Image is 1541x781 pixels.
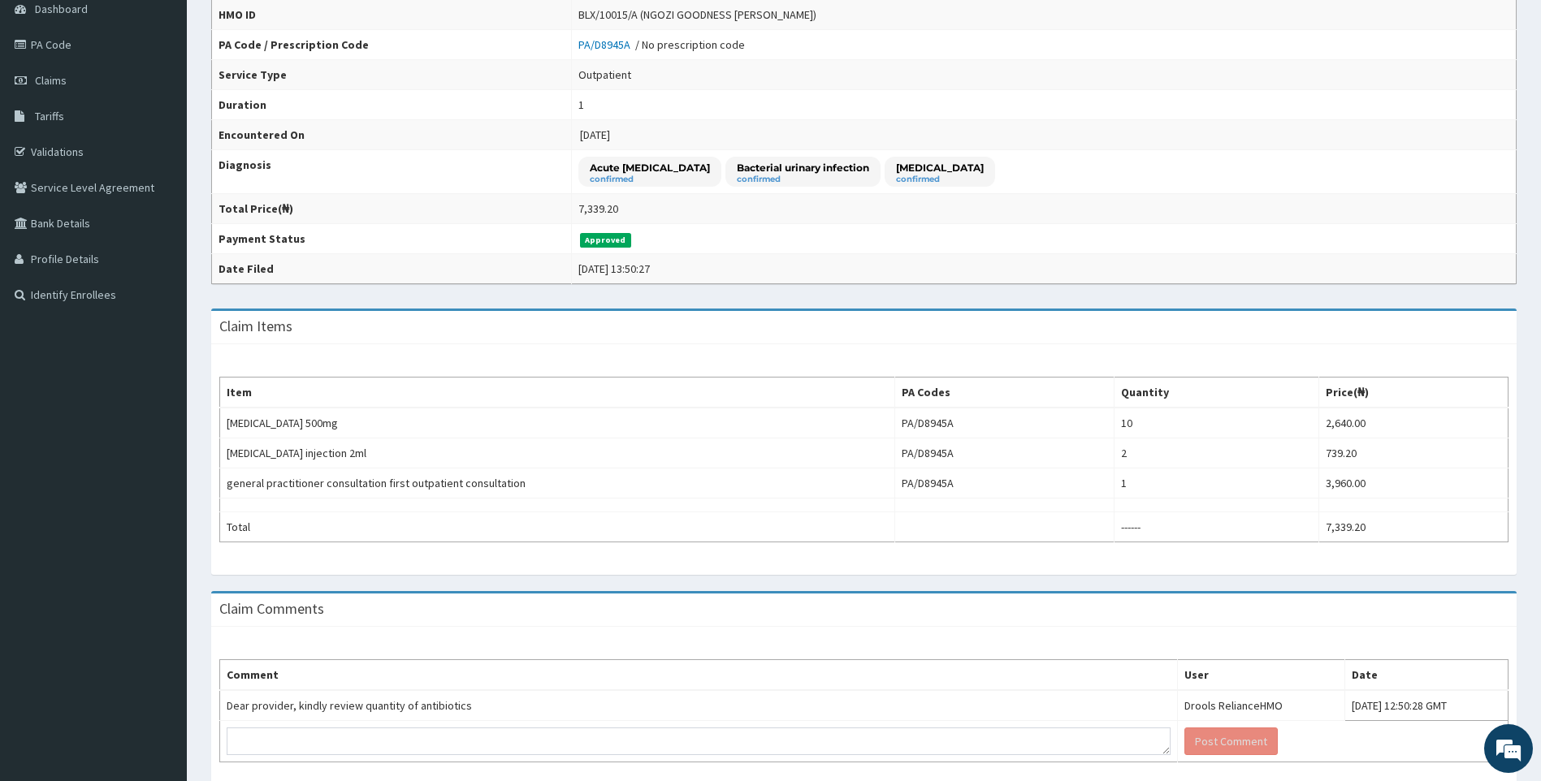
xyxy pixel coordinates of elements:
[30,81,66,122] img: d_794563401_company_1708531726252_794563401
[895,438,1114,468] td: PA/D8945A
[35,2,88,16] span: Dashboard
[1319,468,1509,498] td: 3,960.00
[220,468,895,498] td: general practitioner consultation first outpatient consultation
[212,224,572,254] th: Payment Status
[1319,408,1509,438] td: 2,640.00
[1319,378,1509,408] th: Price(₦)
[578,97,584,113] div: 1
[737,161,869,175] p: Bacterial urinary infection
[212,150,572,194] th: Diagnosis
[212,90,572,120] th: Duration
[212,254,572,284] th: Date Filed
[578,37,635,52] a: PA/D8945A
[896,175,984,183] small: confirmed
[1345,660,1509,691] th: Date
[219,602,324,616] h3: Claim Comments
[219,319,292,334] h3: Claim Items
[580,127,610,142] span: [DATE]
[1178,690,1345,721] td: Drools RelianceHMO
[212,120,572,150] th: Encountered On
[895,468,1114,498] td: PA/D8945A
[578,67,631,83] div: Outpatient
[212,194,572,224] th: Total Price(₦)
[212,30,572,60] th: PA Code / Prescription Code
[220,408,895,438] td: [MEDICAL_DATA] 500mg
[84,91,273,112] div: Chat with us now
[578,261,650,277] div: [DATE] 13:50:27
[1345,690,1509,721] td: [DATE] 12:50:28 GMT
[895,408,1114,438] td: PA/D8945A
[895,378,1114,408] th: PA Codes
[220,378,895,408] th: Item
[578,37,745,53] div: / No prescription code
[578,6,816,23] div: BLX/10015/A (NGOZI GOODNESS [PERSON_NAME])
[1114,468,1319,498] td: 1
[35,109,64,123] span: Tariffs
[580,233,631,248] span: Approved
[1114,378,1319,408] th: Quantity
[8,443,309,500] textarea: Type your message and hit 'Enter'
[737,175,869,183] small: confirmed
[1319,512,1509,542] td: 7,339.20
[220,438,895,468] td: [MEDICAL_DATA] injection 2ml
[212,60,572,90] th: Service Type
[578,201,618,217] div: 7,339.20
[220,660,1178,691] th: Comment
[94,205,224,369] span: We're online!
[266,8,305,47] div: Minimize live chat window
[1114,512,1319,542] td: ------
[35,73,67,88] span: Claims
[220,512,895,542] td: Total
[220,690,1178,721] td: Dear provider, kindly review quantity of antibiotics
[1114,438,1319,468] td: 2
[590,161,710,175] p: Acute [MEDICAL_DATA]
[1319,438,1509,468] td: 739.20
[1178,660,1345,691] th: User
[1184,727,1278,755] button: Post Comment
[1114,408,1319,438] td: 10
[590,175,710,183] small: confirmed
[896,161,984,175] p: [MEDICAL_DATA]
